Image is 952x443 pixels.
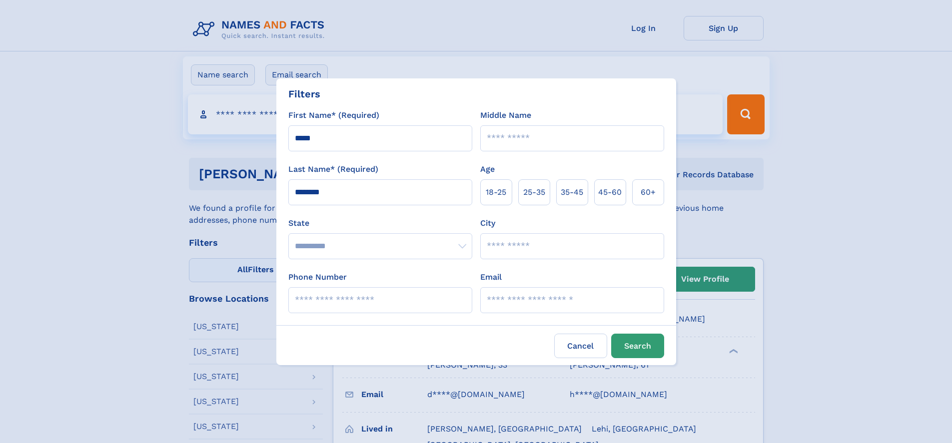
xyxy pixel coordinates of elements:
[288,109,379,121] label: First Name* (Required)
[598,186,622,198] span: 45‑60
[561,186,583,198] span: 35‑45
[288,86,320,101] div: Filters
[480,271,502,283] label: Email
[480,163,495,175] label: Age
[480,109,531,121] label: Middle Name
[288,271,347,283] label: Phone Number
[554,334,607,358] label: Cancel
[486,186,506,198] span: 18‑25
[641,186,656,198] span: 60+
[288,163,378,175] label: Last Name* (Required)
[611,334,664,358] button: Search
[523,186,545,198] span: 25‑35
[288,217,472,229] label: State
[480,217,495,229] label: City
